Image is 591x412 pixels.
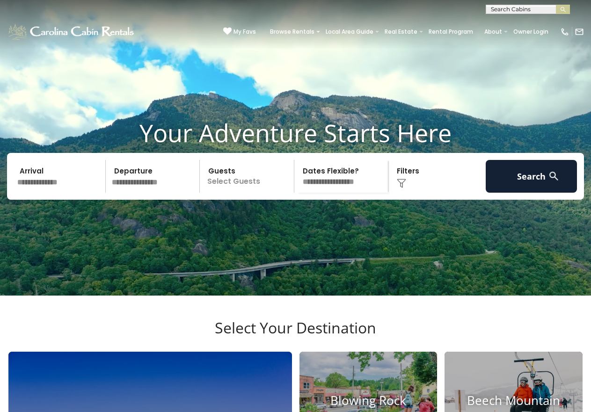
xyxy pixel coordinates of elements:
[380,25,422,38] a: Real Estate
[321,25,378,38] a: Local Area Guide
[548,170,560,182] img: search-regular-white.png
[575,27,584,36] img: mail-regular-white.png
[223,27,256,36] a: My Favs
[509,25,553,38] a: Owner Login
[480,25,507,38] a: About
[203,160,294,193] p: Select Guests
[424,25,478,38] a: Rental Program
[7,118,584,147] h1: Your Adventure Starts Here
[299,393,438,408] h4: Blowing Rock
[445,393,583,408] h4: Beech Mountain
[7,319,584,352] h3: Select Your Destination
[265,25,319,38] a: Browse Rentals
[560,27,569,36] img: phone-regular-white.png
[233,28,256,36] span: My Favs
[7,22,137,41] img: White-1-1-2.png
[486,160,577,193] button: Search
[397,179,406,188] img: filter--v1.png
